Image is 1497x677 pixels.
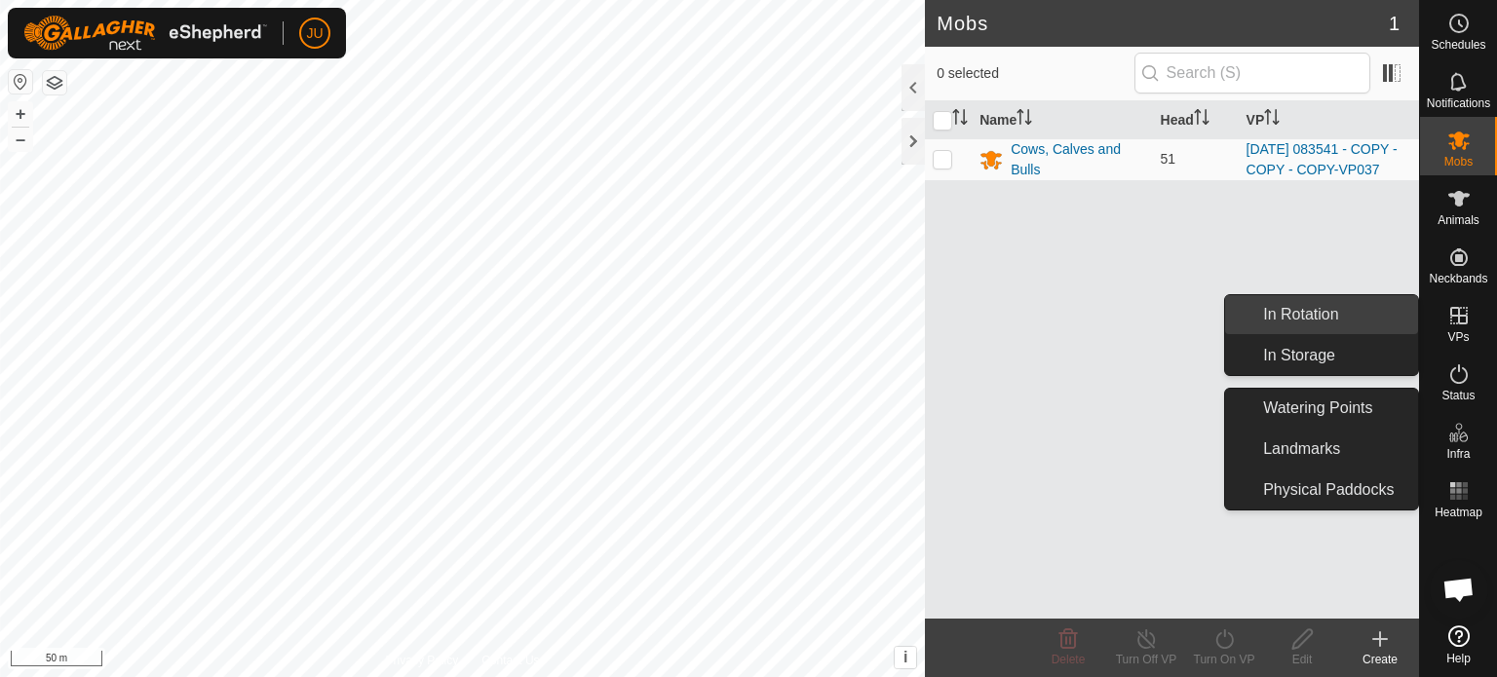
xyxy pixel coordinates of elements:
div: Open chat [1430,560,1488,619]
button: Map Layers [43,71,66,94]
a: In Storage [1251,336,1418,375]
a: [DATE] 083541 - COPY - COPY - COPY-VP037 [1247,141,1398,177]
span: Delete [1052,653,1086,666]
input: Search (S) [1134,53,1370,94]
span: Heatmap [1435,507,1482,518]
p-sorticon: Activate to sort [1194,112,1209,128]
span: Status [1441,390,1475,401]
span: Physical Paddocks [1263,478,1394,502]
li: Landmarks [1225,430,1418,469]
span: Mobs [1444,156,1473,168]
a: Help [1420,618,1497,672]
a: Watering Points [1251,389,1418,428]
p-sorticon: Activate to sort [1017,112,1032,128]
div: Cows, Calves and Bulls [1011,139,1144,180]
span: 51 [1161,151,1176,167]
span: Schedules [1431,39,1485,51]
a: Physical Paddocks [1251,470,1418,509]
li: Physical Paddocks [1225,470,1418,509]
span: 0 selected [937,63,1133,84]
div: Edit [1263,651,1341,668]
div: Turn Off VP [1107,651,1185,668]
span: i [903,649,907,665]
button: + [9,102,32,126]
span: In Storage [1263,344,1335,367]
span: In Rotation [1263,303,1338,326]
span: Help [1446,653,1471,664]
span: Animals [1438,214,1479,226]
span: Notifications [1427,97,1490,109]
th: Name [972,101,1152,139]
span: JU [306,23,323,44]
div: Turn On VP [1185,651,1263,668]
button: i [895,647,916,668]
span: Landmarks [1263,437,1340,461]
a: Privacy Policy [386,652,459,669]
span: Neckbands [1429,273,1487,284]
a: Landmarks [1251,430,1418,469]
th: Head [1153,101,1239,139]
span: Infra [1446,448,1470,460]
button: – [9,128,32,151]
a: Contact Us [481,652,539,669]
p-sorticon: Activate to sort [1264,112,1280,128]
span: 1 [1389,9,1400,38]
button: Reset Map [9,70,32,94]
h2: Mobs [937,12,1389,35]
th: VP [1239,101,1419,139]
p-sorticon: Activate to sort [952,112,968,128]
li: Watering Points [1225,389,1418,428]
img: Gallagher Logo [23,16,267,51]
div: Create [1341,651,1419,668]
a: In Rotation [1251,295,1418,334]
li: In Storage [1225,336,1418,375]
span: VPs [1447,331,1469,343]
span: Watering Points [1263,396,1372,420]
li: In Rotation [1225,295,1418,334]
